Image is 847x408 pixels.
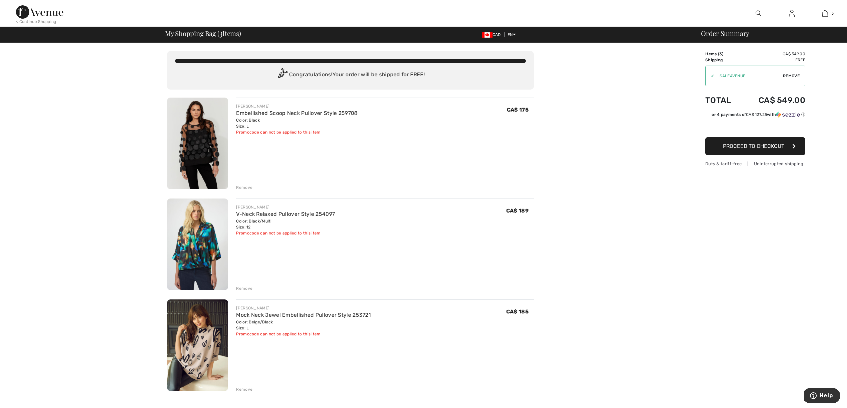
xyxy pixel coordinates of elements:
[706,73,714,79] div: ✔
[756,9,761,17] img: search the website
[705,57,741,63] td: Shipping
[822,9,828,17] img: My Bag
[236,103,357,109] div: [PERSON_NAME]
[741,89,805,112] td: CA$ 549.00
[236,218,335,230] div: Color: Black/Multi Size: 12
[236,386,252,392] div: Remove
[746,112,767,117] span: CA$ 137.25
[719,52,722,56] span: 3
[831,10,834,16] span: 3
[167,299,228,391] img: Mock Neck Jewel Embellished Pullover Style 253721
[236,230,335,236] div: Promocode can not be applied to this item
[16,5,63,19] img: 1ère Avenue
[783,73,800,79] span: Remove
[789,9,795,17] img: My Info
[723,143,784,149] span: Proceed to Checkout
[236,305,371,311] div: [PERSON_NAME]
[714,66,783,86] input: Promo code
[236,211,335,217] a: V-Neck Relaxed Pullover Style 254097
[236,331,371,337] div: Promocode can not be applied to this item
[705,112,805,120] div: or 4 payments ofCA$ 137.25withSezzle Click to learn more about Sezzle
[236,129,357,135] div: Promocode can not be applied to this item
[784,9,800,18] a: Sign In
[507,107,529,113] span: CA$ 175
[236,285,252,291] div: Remove
[236,185,252,191] div: Remove
[175,68,526,82] div: Congratulations! Your order will be shipped for FREE!
[705,51,741,57] td: Items ( )
[506,207,529,214] span: CA$ 189
[693,30,843,37] div: Order Summary
[167,98,228,189] img: Embellished Scoop Neck Pullover Style 259708
[236,117,357,129] div: Color: Black Size: L
[809,9,841,17] a: 3
[236,110,357,116] a: Embellished Scoop Neck Pullover Style 259708
[705,120,805,135] iframe: PayPal-paypal
[165,30,241,37] span: My Shopping Bag ( Items)
[236,312,371,318] a: Mock Neck Jewel Embellished Pullover Style 253721
[16,19,56,25] div: < Continue Shopping
[236,204,335,210] div: [PERSON_NAME]
[482,32,493,38] img: Canadian Dollar
[506,308,529,315] span: CA$ 185
[167,199,228,290] img: V-Neck Relaxed Pullover Style 254097
[776,112,800,118] img: Sezzle
[482,32,504,37] span: CAD
[508,32,516,37] span: EN
[705,161,805,167] div: Duty & tariff-free | Uninterrupted shipping
[741,51,805,57] td: CA$ 549.00
[705,89,741,112] td: Total
[804,388,840,405] iframe: Opens a widget where you can find more information
[741,57,805,63] td: Free
[712,112,805,118] div: or 4 payments of with
[705,137,805,155] button: Proceed to Checkout
[219,28,222,37] span: 3
[276,68,289,82] img: Congratulation2.svg
[236,319,371,331] div: Color: Beige/Black Size: L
